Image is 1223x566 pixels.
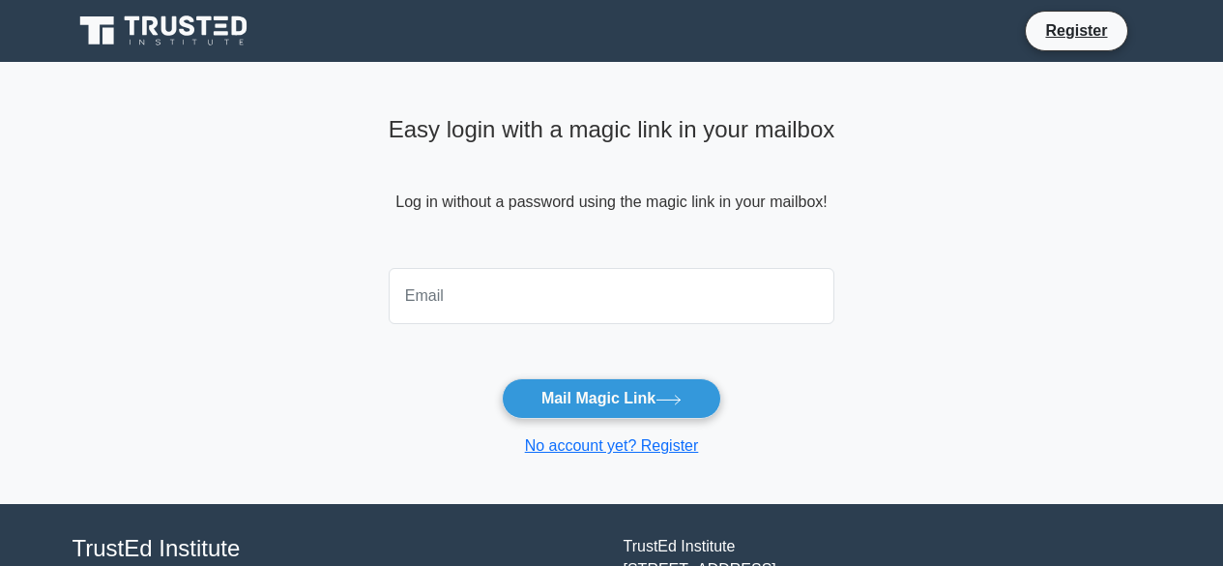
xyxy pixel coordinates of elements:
[73,535,600,563] h4: TrustEd Institute
[389,108,835,260] div: Log in without a password using the magic link in your mailbox!
[389,116,835,144] h4: Easy login with a magic link in your mailbox
[525,437,699,454] a: No account yet? Register
[389,268,835,324] input: Email
[1034,18,1119,43] a: Register
[502,378,721,419] button: Mail Magic Link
